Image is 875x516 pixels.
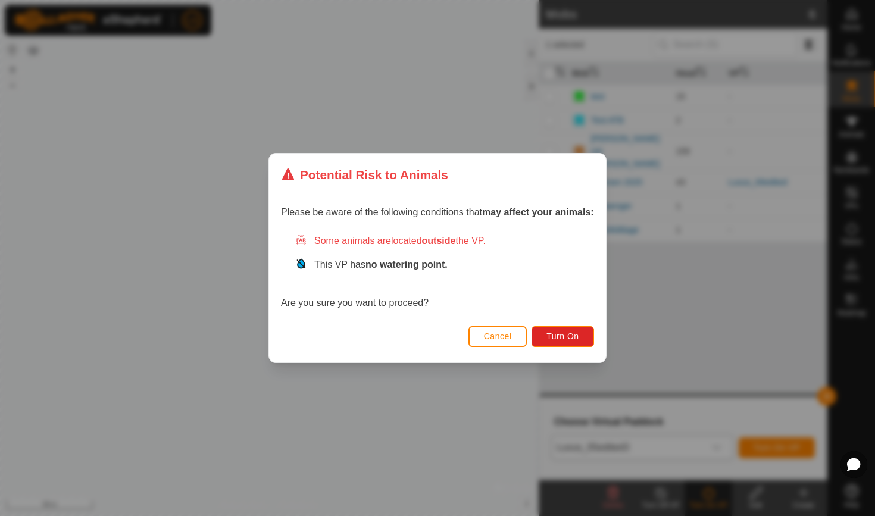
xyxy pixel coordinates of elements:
div: Some animals are [295,234,594,248]
div: Are you sure you want to proceed? [281,234,594,310]
span: Turn On [547,332,579,341]
span: located the VP. [391,236,486,246]
span: Cancel [484,332,512,341]
strong: no watering point. [365,259,448,270]
strong: may affect your animals: [482,207,594,217]
span: Please be aware of the following conditions that [281,207,594,217]
div: Potential Risk to Animals [281,165,448,184]
button: Turn On [532,326,594,347]
button: Cancel [468,326,527,347]
span: This VP has [314,259,448,270]
strong: outside [422,236,456,246]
